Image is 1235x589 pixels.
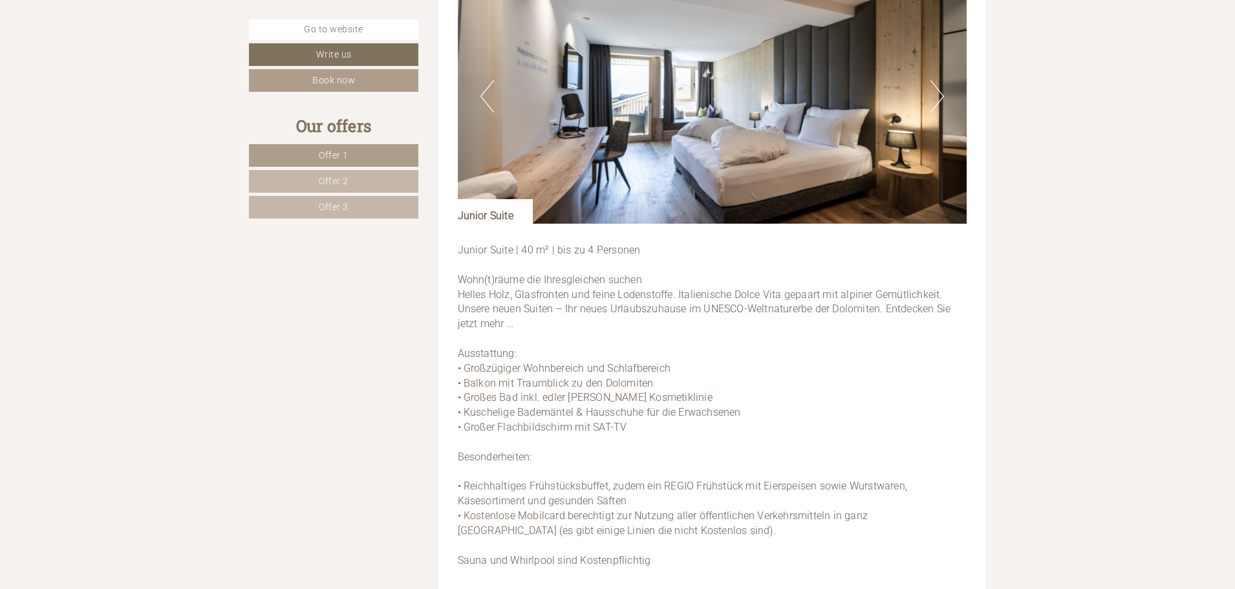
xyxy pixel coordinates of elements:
[20,38,151,48] div: Hotel Simpaty
[249,114,418,138] div: Our offers
[458,199,533,224] div: Junior Suite
[480,80,494,112] button: Previous
[319,176,349,186] span: Offer 2
[319,150,349,160] span: Offer 1
[249,43,418,66] a: Write us
[231,10,277,32] div: [DATE]
[10,36,158,75] div: Hello, how can we help you?
[249,69,418,92] a: Book now
[319,202,349,212] span: Offer 3
[930,80,944,112] button: Next
[249,19,418,40] a: Go to website
[20,63,151,72] small: 19:53
[458,243,967,583] p: Junior Suite | 40 m² | bis zu 4 Personen Wohn(t)räume die Ihresgleichen suchen Helles Holz, Glasf...
[448,341,510,363] button: Send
